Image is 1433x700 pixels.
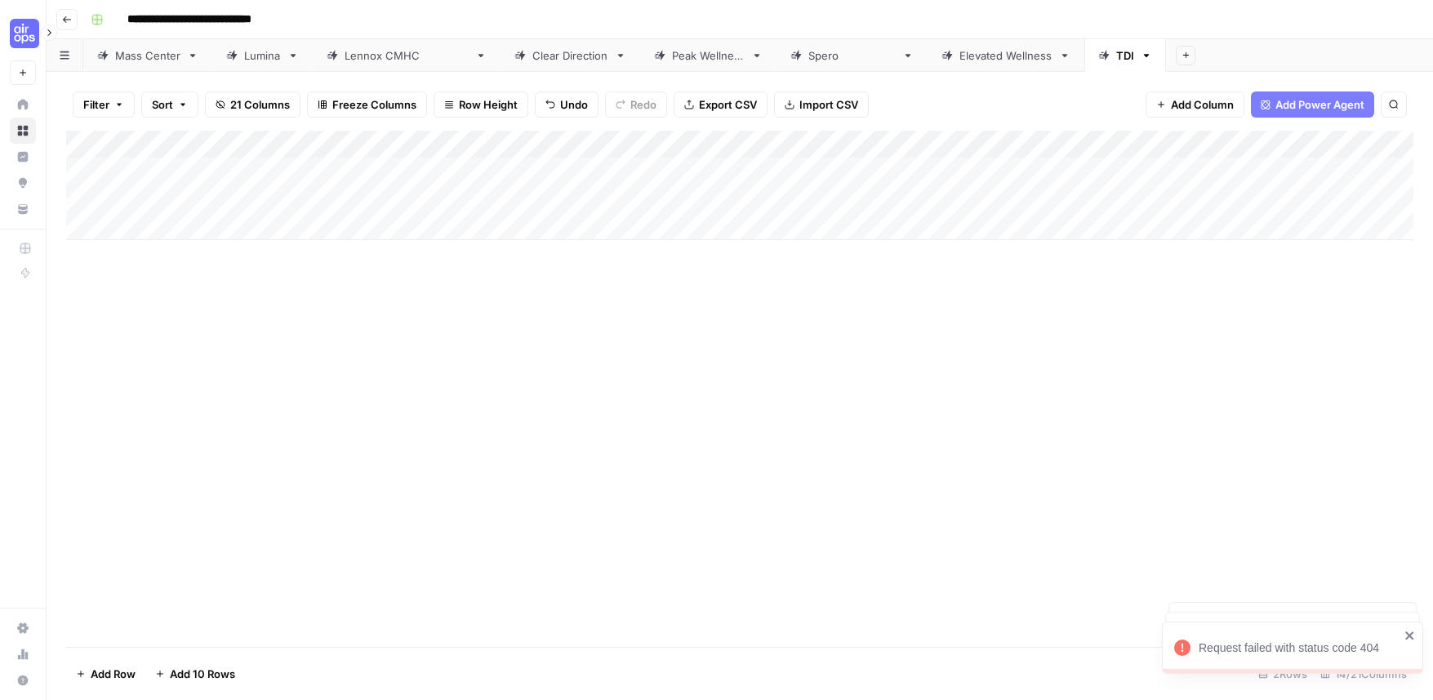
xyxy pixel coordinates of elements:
[1314,661,1413,687] div: 14/21 Columns
[501,39,640,72] a: Clear Direction
[10,615,36,641] a: Settings
[152,96,173,113] span: Sort
[230,96,290,113] span: 21 Columns
[605,91,667,118] button: Redo
[532,47,608,64] div: Clear Direction
[115,47,180,64] div: Mass Center
[1251,91,1374,118] button: Add Power Agent
[1404,629,1416,642] button: close
[560,96,588,113] span: Undo
[928,39,1084,72] a: Elevated Wellness
[640,39,777,72] a: Peak Wellness
[170,666,235,682] span: Add 10 Rows
[434,91,528,118] button: Row Height
[307,91,427,118] button: Freeze Columns
[1146,91,1244,118] button: Add Column
[672,47,745,64] div: Peak Wellness
[244,47,281,64] div: Lumina
[1116,47,1134,64] div: TDI
[10,13,36,54] button: Workspace: Cohort 4
[91,666,136,682] span: Add Row
[10,170,36,196] a: Opportunities
[212,39,313,72] a: Lumina
[10,667,36,693] button: Help + Support
[674,91,768,118] button: Export CSV
[699,96,757,113] span: Export CSV
[205,91,300,118] button: 21 Columns
[1275,96,1364,113] span: Add Power Agent
[808,47,896,64] div: [PERSON_NAME]
[313,39,501,72] a: [PERSON_NAME] CMHC
[332,96,416,113] span: Freeze Columns
[1252,661,1314,687] div: 2 Rows
[10,118,36,144] a: Browse
[959,47,1052,64] div: Elevated Wellness
[66,661,145,687] button: Add Row
[799,96,858,113] span: Import CSV
[145,661,245,687] button: Add 10 Rows
[535,91,599,118] button: Undo
[774,91,869,118] button: Import CSV
[777,39,928,72] a: [PERSON_NAME]
[73,91,135,118] button: Filter
[345,47,469,64] div: [PERSON_NAME] CMHC
[10,144,36,170] a: Insights
[10,196,36,222] a: Your Data
[459,96,518,113] span: Row Height
[1171,96,1234,113] span: Add Column
[141,91,198,118] button: Sort
[630,96,656,113] span: Redo
[1084,39,1166,72] a: TDI
[10,19,39,48] img: Cohort 4 Logo
[83,96,109,113] span: Filter
[83,39,212,72] a: Mass Center
[10,91,36,118] a: Home
[10,641,36,667] a: Usage
[1199,640,1400,656] div: Request failed with status code 404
